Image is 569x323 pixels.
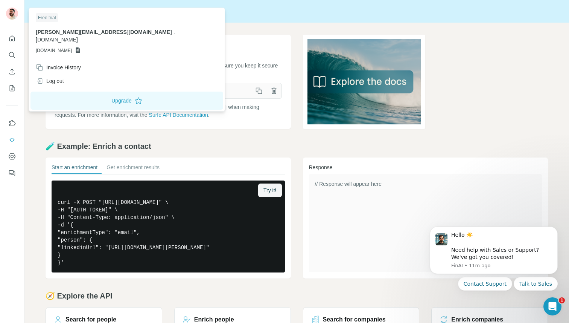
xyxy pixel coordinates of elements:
span: [PERSON_NAME][EMAIL_ADDRESS][DOMAIN_NAME] [36,29,172,35]
button: Get enrichment results [106,164,160,174]
button: Use Surfe API [6,133,18,147]
button: Enrich CSV [6,65,18,78]
pre: curl -X POST "[URL][DOMAIN_NAME]" \ -H "[AUTH_TOKEN]" \ -H "Content-Type: application/json" \ -d ... [52,181,285,272]
div: Log out [36,77,64,85]
div: Free trial [36,13,58,22]
div: Invoice History [36,64,81,71]
h2: 🧭 Explore the API [46,291,548,301]
img: Avatar [6,8,18,20]
iframe: Intercom notifications message [418,217,569,319]
button: Start an enrichment [52,164,97,174]
span: [DOMAIN_NAME] [36,47,72,54]
iframe: Intercom live chat [543,297,561,315]
button: My lists [6,81,18,95]
button: Quick start [6,32,18,45]
span: 1 [559,297,565,303]
button: Use Surfe on LinkedIn [6,116,18,130]
button: Feedback [6,166,18,180]
button: Search [6,48,18,62]
span: . [173,29,175,35]
button: Upgrade [30,92,223,110]
h2: 🧪 Example: Enrich a contact [46,141,548,152]
span: [DOMAIN_NAME] [36,37,78,43]
span: Try it! [263,187,276,194]
button: Dashboard [6,150,18,163]
button: Try it! [258,184,281,197]
span: // Response will appear here [315,181,382,187]
h3: Response [309,164,542,171]
div: Surfe API [24,6,569,17]
a: Surfe API Documentation [149,112,208,118]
